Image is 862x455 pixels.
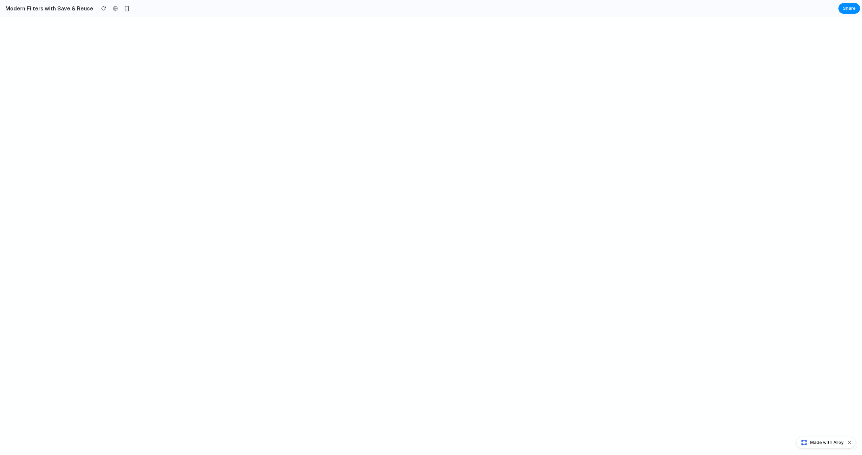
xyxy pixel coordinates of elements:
span: Share [843,5,856,12]
span: Made with Alloy [810,439,843,446]
button: Dismiss watermark [846,439,854,447]
button: Share [838,3,860,14]
h2: Modern Filters with Save & Reuse [3,4,93,12]
a: Made with Alloy [797,439,844,446]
